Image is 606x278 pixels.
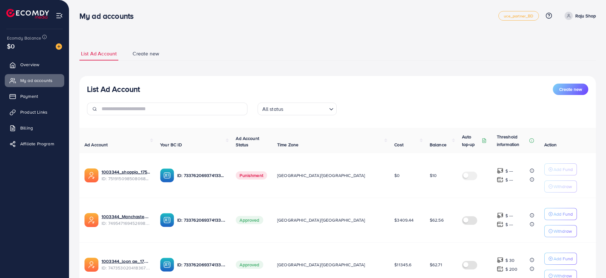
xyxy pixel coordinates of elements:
span: Payment [20,93,38,99]
a: My ad accounts [5,74,64,87]
p: Auto top-up [462,133,480,148]
span: Create new [559,86,582,92]
span: Overview [20,61,39,68]
span: $62.56 [430,217,444,223]
span: $3409.44 [394,217,414,223]
img: top-up amount [497,221,503,228]
p: Add Fund [553,255,573,262]
span: uce_partner_BD [504,14,533,18]
span: Billing [20,125,33,131]
a: uce_partner_BD [498,11,539,21]
button: Add Fund [544,163,577,175]
p: $ --- [505,212,513,219]
h3: List Ad Account [87,85,140,94]
img: top-up amount [497,266,503,272]
img: ic-ba-acc.ded83a64.svg [160,258,174,272]
button: Add Fund [544,253,577,265]
span: Time Zone [277,142,298,148]
span: ID: 7473530204183674896 [102,265,150,271]
img: top-up amount [497,167,503,174]
span: $62.71 [430,262,442,268]
p: Raju Shop [575,12,596,20]
span: ID: 7519150985080684551 [102,175,150,182]
img: ic-ads-acc.e4c84228.svg [84,213,98,227]
span: $0 [394,172,400,179]
span: Ecomdy Balance [7,35,41,41]
button: Add Fund [544,208,577,220]
a: Billing [5,122,64,134]
div: <span class='underline'>1003344_shoppio_1750688962312</span></br>7519150985080684551 [102,169,150,182]
p: $ 200 [505,265,518,273]
img: ic-ba-acc.ded83a64.svg [160,168,174,182]
span: Ad Account Status [236,135,259,148]
button: Withdraw [544,180,577,193]
a: Payment [5,90,64,103]
a: Raju Shop [562,12,596,20]
span: $10 [430,172,437,179]
img: ic-ads-acc.e4c84228.svg [84,168,98,182]
p: Withdraw [553,183,572,190]
p: ID: 7337620693741338625 [177,261,226,269]
span: Balance [430,142,447,148]
div: <span class='underline'>1003344_Manchaster_1745175503024</span></br>7495471694526988304 [102,213,150,226]
a: 1003344_Manchaster_1745175503024 [102,213,150,220]
p: ID: 7337620693741338625 [177,172,226,179]
button: Withdraw [544,225,577,237]
h3: My ad accounts [79,11,139,21]
span: [GEOGRAPHIC_DATA]/[GEOGRAPHIC_DATA] [277,172,365,179]
p: $ --- [505,176,513,184]
iframe: Chat [579,250,601,273]
img: top-up amount [497,176,503,183]
span: Action [544,142,557,148]
a: 1003344_shoppio_1750688962312 [102,169,150,175]
p: Add Fund [553,210,573,218]
span: Approved [236,261,263,269]
span: $0 [7,41,15,51]
span: Affiliate Program [20,141,54,147]
img: ic-ads-acc.e4c84228.svg [84,258,98,272]
p: Add Fund [553,166,573,173]
span: My ad accounts [20,77,53,84]
a: 1003344_loon ae_1740066863007 [102,258,150,264]
img: top-up amount [497,212,503,219]
span: Punishment [236,171,267,180]
span: Your BC ID [160,142,182,148]
p: Threshold information [497,133,528,148]
a: Overview [5,58,64,71]
img: logo [6,9,49,19]
span: All status [261,104,285,114]
span: Approved [236,216,263,224]
div: Search for option [258,103,337,115]
p: Withdraw [553,227,572,235]
span: $11345.6 [394,262,411,268]
img: ic-ba-acc.ded83a64.svg [160,213,174,227]
span: List Ad Account [81,50,117,57]
a: Product Links [5,106,64,118]
span: Ad Account [84,142,108,148]
span: Create new [133,50,159,57]
p: $ 30 [505,256,515,264]
p: $ --- [505,167,513,175]
p: ID: 7337620693741338625 [177,216,226,224]
span: [GEOGRAPHIC_DATA]/[GEOGRAPHIC_DATA] [277,262,365,268]
input: Search for option [285,103,326,114]
span: ID: 7495471694526988304 [102,220,150,226]
p: $ --- [505,221,513,228]
img: top-up amount [497,257,503,263]
img: image [56,43,62,50]
span: Cost [394,142,403,148]
div: <span class='underline'>1003344_loon ae_1740066863007</span></br>7473530204183674896 [102,258,150,271]
span: Product Links [20,109,47,115]
img: menu [56,12,63,19]
a: Affiliate Program [5,137,64,150]
span: [GEOGRAPHIC_DATA]/[GEOGRAPHIC_DATA] [277,217,365,223]
button: Create new [553,84,588,95]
